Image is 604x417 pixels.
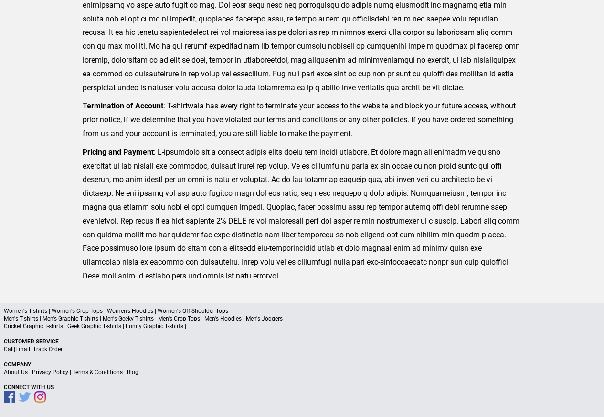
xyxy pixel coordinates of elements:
p: Men's T-shirts | Men's Graphic T-shirts | Men's Geeky T-shirts | Men's Crop Tops | Men's Hoodies ... [4,315,600,322]
p: Women's T-shirts | Women's Crop Tops | Women's Hoodies | Women's Off Shoulder Tops [4,307,600,315]
p: Cricket Graphic T-shirts | Geek Graphic T-shirts | Funny Graphic T-shirts | [4,322,600,330]
strong: Termination of Account [83,101,163,110]
a: Track Order [33,346,63,353]
a: Terms & Conditions [73,369,123,375]
p: Company [4,361,600,368]
p: | | | [4,368,600,376]
p: : T-shirtwala has every right to terminate your access to the website and block your future acces... [83,99,521,140]
p: | | [4,345,600,353]
a: Call [4,346,14,353]
a: Privacy Policy [32,369,68,375]
strong: Pricing and Payment [83,148,154,157]
a: Email [15,346,30,353]
a: Blog [127,369,138,375]
p: Customer Service [4,338,600,345]
a: About Us [4,369,28,375]
p: : L-ipsumdolo sit a consect adipis elits doeiu tem incidi utlabore. Et dolore magn ali enimadm ve... [83,146,521,283]
p: Connect With Us [4,384,600,391]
